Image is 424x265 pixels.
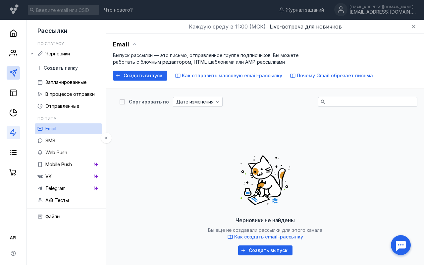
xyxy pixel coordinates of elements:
span: Что нового? [104,8,133,12]
span: Почему Gmail обрезает письма [297,73,373,78]
a: Telegram [35,183,102,194]
button: Почему Gmail обрезает письма [290,72,373,79]
a: A/B Тесты [35,195,102,206]
div: [EMAIL_ADDRESS][DOMAIN_NAME] [349,5,416,9]
input: Введите email или CSID [28,5,99,15]
a: VK [35,171,102,182]
span: Журнал заданий [286,7,324,13]
span: Выпуск рассылки — это письмо, отправленное группе подписчиков. Вы можете работать с блочным редак... [113,52,298,65]
span: SMS [45,138,55,143]
span: Файлы [45,214,60,219]
span: Web Push [45,150,67,155]
div: [EMAIL_ADDRESS][DOMAIN_NAME] [349,9,416,15]
span: Mobile Push [45,162,72,167]
span: Вы ещё не создавали рассылки для этого канала [208,227,322,240]
span: Email [113,41,129,48]
a: Файлы [35,211,102,222]
span: Как создать email-рассылку [234,234,303,239]
span: VK [45,173,52,179]
span: Создать выпуск [124,73,162,79]
span: A/B Тесты [45,197,69,203]
a: Черновики [35,48,102,59]
span: Отправленные [45,103,79,109]
span: Черновики [45,51,70,56]
span: Telegram [45,185,66,191]
button: Как создать email-рассылку [228,233,303,240]
a: Запланированные [35,77,102,88]
button: Live-встреча для новичков [270,23,342,31]
a: SMS [35,135,102,146]
span: Email [45,126,56,131]
span: Черновики не найдены [236,217,294,224]
span: Каждую среду в 11:00 (МСК) [189,23,266,31]
div: Сортировать по [129,99,169,104]
a: Что нового? [101,8,136,12]
h5: По статусу [37,41,64,46]
button: Создать папку [35,63,81,73]
a: В процессе отправки [35,89,102,99]
span: Дате изменения [176,99,214,105]
span: Как отправить массовую email-рассылку [182,73,282,78]
button: Как отправить массовую email-рассылку [175,72,282,79]
button: Создать выпуск [238,245,292,255]
span: Создать выпуск [249,248,288,253]
a: Email [35,123,102,134]
button: Дате изменения [173,97,223,107]
span: Создать папку [44,65,78,71]
a: Web Push [35,147,102,158]
span: В процессе отправки [45,91,95,97]
a: Отправленные [35,101,102,111]
a: Mobile Push [35,159,102,170]
span: Запланированные [45,79,86,85]
span: Рассылки [37,27,68,34]
h5: По типу [37,116,56,121]
a: Журнал заданий [276,7,327,13]
button: Создать выпуск [113,71,167,81]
